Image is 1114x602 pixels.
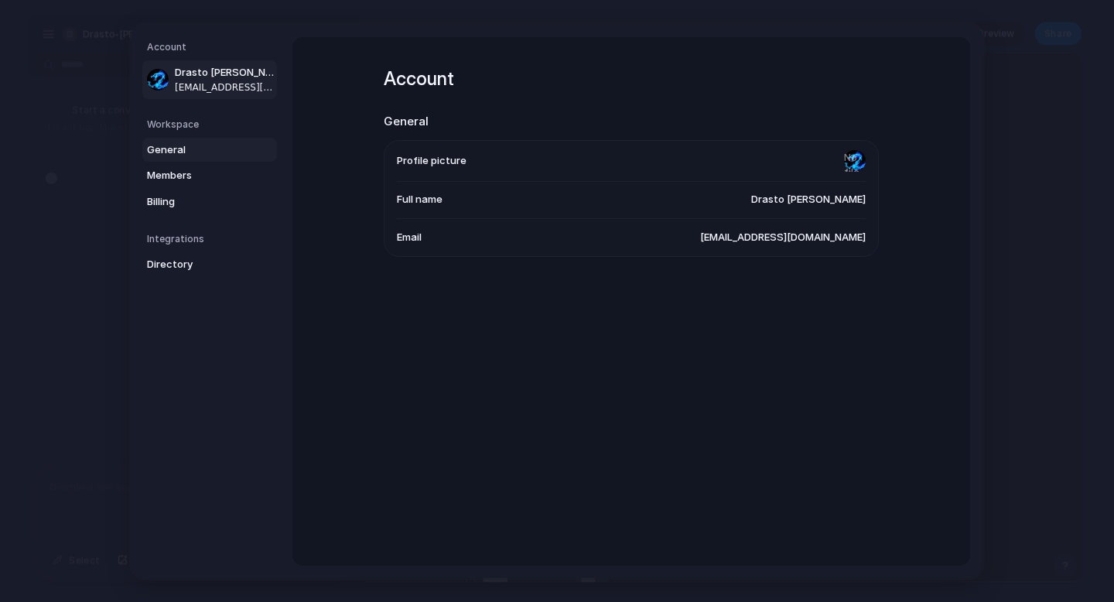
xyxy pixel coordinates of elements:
[572,121,594,142] div: Settings
[397,229,422,245] span: Email
[147,40,277,54] h5: Account
[142,252,277,277] a: Directory
[384,65,879,93] h1: Account
[142,60,277,99] a: Drasto [PERSON_NAME][EMAIL_ADDRESS][DOMAIN_NAME]
[529,121,551,142] div: Search
[551,121,572,142] a: Open as full page
[108,83,184,108] div: Start typing to edit text
[700,229,866,245] span: [EMAIL_ADDRESS][DOMAIN_NAME]
[397,192,443,207] span: Full name
[147,257,246,272] span: Directory
[751,192,866,207] span: Drasto [PERSON_NAME]
[147,168,246,183] span: Members
[142,189,277,214] a: Billing
[464,121,486,142] div: Filter
[384,113,879,131] h2: General
[142,163,277,188] a: Members
[486,121,507,142] div: Sort
[175,80,274,94] span: [EMAIL_ADDRESS][DOMAIN_NAME]
[147,232,277,246] h5: Integrations
[147,193,246,209] span: Billing
[175,65,274,80] span: Drasto [PERSON_NAME]
[397,152,466,168] span: Profile picture
[147,142,246,157] span: General
[507,121,529,142] div: Create and view automations
[147,117,277,131] h5: Workspace
[142,137,277,162] a: General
